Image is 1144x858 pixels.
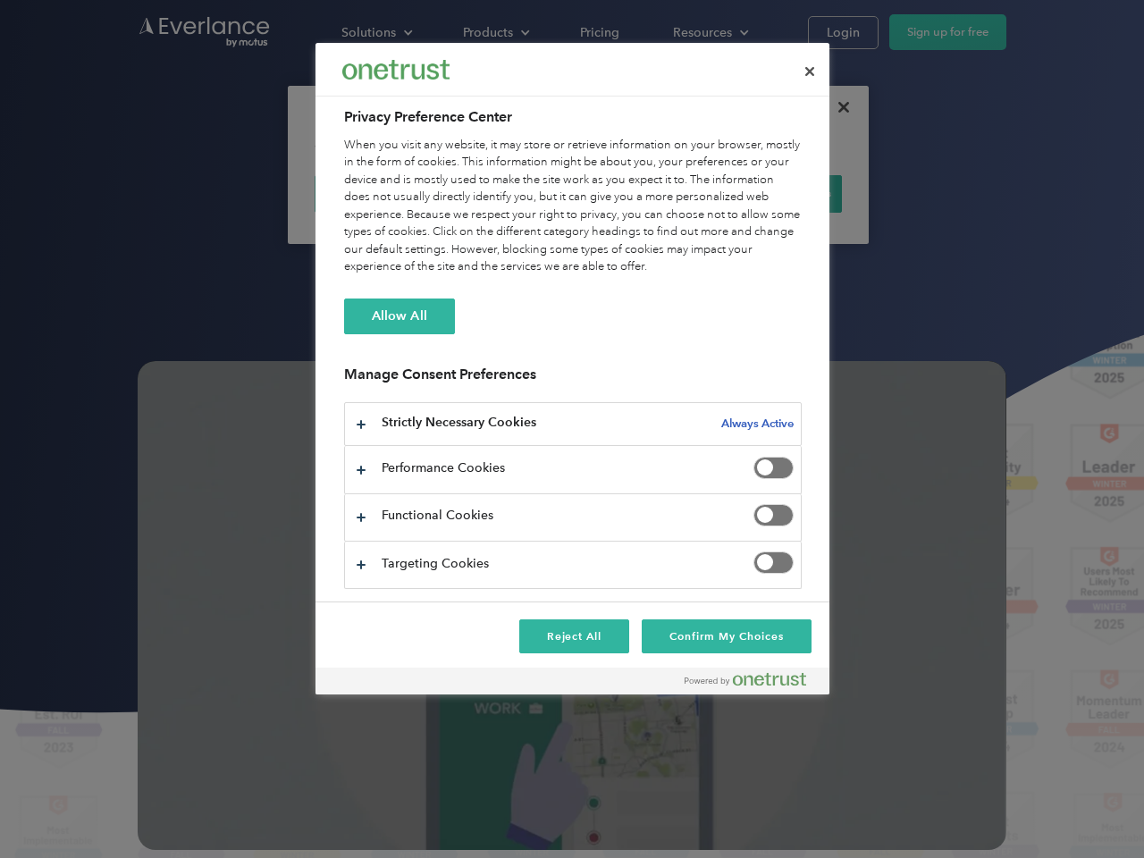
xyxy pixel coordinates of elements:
[342,52,450,88] div: Everlance
[315,43,829,694] div: Privacy Preference Center
[685,672,806,686] img: Powered by OneTrust Opens in a new Tab
[342,60,450,79] img: Everlance
[131,106,222,144] input: Submit
[344,366,802,393] h3: Manage Consent Preferences
[344,137,802,276] div: When you visit any website, it may store or retrieve information on your browser, mostly in the f...
[315,43,829,694] div: Preference center
[642,619,811,653] button: Confirm My Choices
[344,106,802,128] h2: Privacy Preference Center
[790,52,829,91] button: Close
[519,619,630,653] button: Reject All
[685,672,820,694] a: Powered by OneTrust Opens in a new Tab
[344,299,455,334] button: Allow All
